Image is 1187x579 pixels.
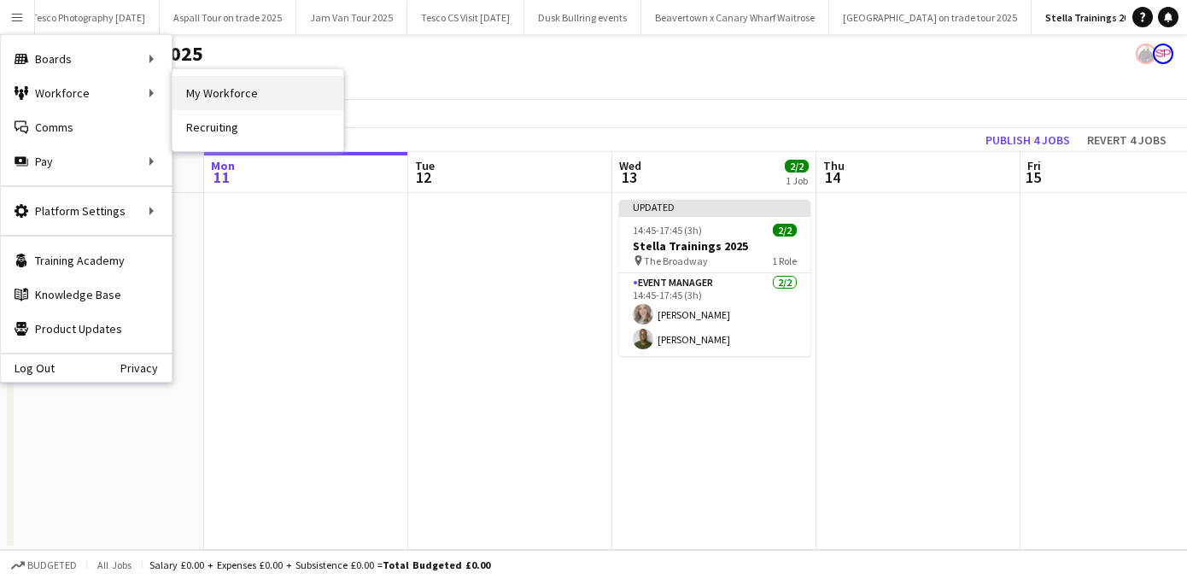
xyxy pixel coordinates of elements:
[27,559,77,571] span: Budgeted
[821,167,845,187] span: 14
[1,312,172,346] a: Product Updates
[1025,167,1041,187] span: 15
[633,224,702,237] span: 14:45-17:45 (3h)
[1,194,172,228] div: Platform Settings
[786,174,808,187] div: 1 Job
[412,167,435,187] span: 12
[1,278,172,312] a: Knowledge Base
[619,238,810,254] h3: Stella Trainings 2025
[18,1,160,34] button: Tesco Photography [DATE]
[1,42,172,76] div: Boards
[619,200,810,356] app-job-card: Updated14:45-17:45 (3h)2/2Stella Trainings 2025 The Broadway1 RoleEvent Manager2/214:45-17:45 (3h...
[211,158,235,173] span: Mon
[829,1,1032,34] button: [GEOGRAPHIC_DATA] on trade tour 2025
[120,361,172,375] a: Privacy
[1136,44,1156,64] app-user-avatar: Danielle Ferguson
[160,1,296,34] button: Aspall Tour on trade 2025
[619,158,641,173] span: Wed
[1027,158,1041,173] span: Fri
[617,167,641,187] span: 13
[1,243,172,278] a: Training Academy
[172,110,343,144] a: Recruiting
[641,1,829,34] button: Beavertown x Canary Wharf Waitrose
[1,110,172,144] a: Comms
[296,1,407,34] button: Jam Van Tour 2025
[619,200,810,213] div: Updated
[785,160,809,173] span: 2/2
[208,167,235,187] span: 11
[149,559,490,571] div: Salary £0.00 + Expenses £0.00 + Subsistence £0.00 =
[1,361,55,375] a: Log Out
[823,158,845,173] span: Thu
[619,273,810,356] app-card-role: Event Manager2/214:45-17:45 (3h)[PERSON_NAME][PERSON_NAME]
[772,254,797,267] span: 1 Role
[1032,1,1154,34] button: Stella Trainings 2025
[1,76,172,110] div: Workforce
[524,1,641,34] button: Dusk Bullring events
[1,144,172,178] div: Pay
[644,254,708,267] span: The Broadway
[383,559,490,571] span: Total Budgeted £0.00
[9,556,79,575] button: Budgeted
[415,158,435,173] span: Tue
[1080,129,1173,151] button: Revert 4 jobs
[94,559,135,571] span: All jobs
[1153,44,1173,64] app-user-avatar: Soozy Peters
[979,129,1077,151] button: Publish 4 jobs
[172,76,343,110] a: My Workforce
[407,1,524,34] button: Tesco CS Visit [DATE]
[773,224,797,237] span: 2/2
